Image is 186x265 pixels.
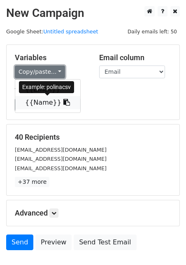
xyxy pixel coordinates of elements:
[15,53,87,62] h5: Variables
[15,133,171,142] h5: 40 Recipients
[125,27,180,36] span: Daily emails left: 50
[125,28,180,35] a: Daily emails left: 50
[15,83,80,96] a: {{Email}}
[15,165,107,171] small: [EMAIL_ADDRESS][DOMAIN_NAME]
[6,28,98,35] small: Google Sheet:
[74,235,136,250] a: Send Test Email
[15,209,171,218] h5: Advanced
[15,147,107,153] small: [EMAIL_ADDRESS][DOMAIN_NAME]
[15,96,80,109] a: {{Name}}
[145,225,186,265] iframe: Chat Widget
[19,81,74,93] div: Example: polinacsv
[6,6,180,20] h2: New Campaign
[15,66,65,78] a: Copy/paste...
[15,177,49,187] a: +37 more
[6,235,33,250] a: Send
[35,235,72,250] a: Preview
[43,28,98,35] a: Untitled spreadsheet
[99,53,171,62] h5: Email column
[15,156,107,162] small: [EMAIL_ADDRESS][DOMAIN_NAME]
